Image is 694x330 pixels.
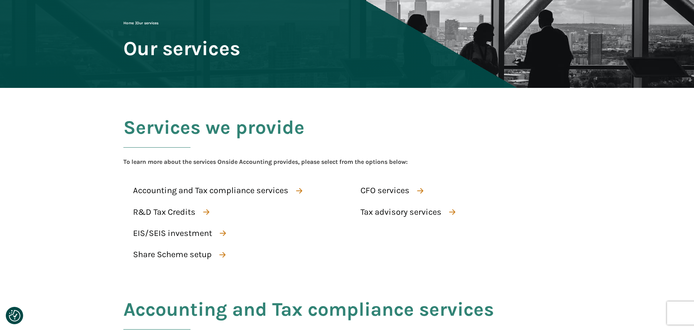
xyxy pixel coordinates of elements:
div: To learn more about the services Onside Accounting provides, please select from the options below: [123,157,408,167]
button: Consent Preferences [9,310,20,322]
span: | [123,21,158,25]
h2: Services we provide [123,117,305,157]
a: CFO services [351,182,430,199]
a: Home [123,21,134,25]
div: Accounting and Tax compliance services [133,184,288,197]
a: Accounting and Tax compliance services [123,182,309,199]
div: CFO services [360,184,409,197]
a: Tax advisory services [351,204,462,221]
div: R&D Tax Credits [133,205,195,219]
div: Share Scheme setup [133,248,212,261]
a: EIS/SEIS investment [123,225,233,242]
div: EIS/SEIS investment [133,227,212,240]
a: Share Scheme setup [123,246,232,263]
a: R&D Tax Credits [123,204,216,221]
img: Revisit consent button [9,310,20,322]
span: Our services [123,38,240,59]
div: Tax advisory services [360,205,441,219]
span: Our services [136,21,158,25]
